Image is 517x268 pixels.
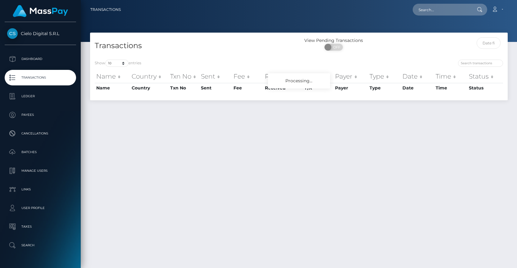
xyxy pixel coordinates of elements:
[13,5,68,17] img: MassPay Logo
[5,182,76,197] a: Links
[5,200,76,216] a: User Profile
[413,4,471,16] input: Search...
[5,238,76,253] a: Search
[95,60,141,67] label: Show entries
[232,70,263,83] th: Fee
[458,60,503,67] input: Search transactions
[467,70,503,83] th: Status
[7,166,74,175] p: Manage Users
[7,222,74,231] p: Taxes
[303,70,334,83] th: F/X
[5,107,76,123] a: Payees
[90,3,121,16] a: Transactions
[328,44,343,51] span: OFF
[401,83,434,93] th: Date
[333,70,368,83] th: Payer
[5,219,76,234] a: Taxes
[268,73,330,89] div: Processing...
[299,37,369,44] div: View Pending Transactions
[368,70,401,83] th: Type
[7,203,74,213] p: User Profile
[130,70,168,83] th: Country
[263,70,303,83] th: Received
[95,70,130,83] th: Name
[199,83,232,93] th: Sent
[130,83,168,93] th: Country
[7,54,74,64] p: Dashboard
[199,70,232,83] th: Sent
[333,83,368,93] th: Payer
[7,110,74,120] p: Payees
[5,51,76,67] a: Dashboard
[7,148,74,157] p: Batches
[5,163,76,179] a: Manage Users
[434,83,467,93] th: Time
[467,83,503,93] th: Status
[401,70,434,83] th: Date
[232,83,263,93] th: Fee
[95,40,294,51] h4: Transactions
[5,70,76,85] a: Transactions
[263,83,303,93] th: Received
[477,37,501,49] input: Date filter
[368,83,401,93] th: Type
[5,89,76,104] a: Ledger
[169,70,199,83] th: Txn No
[7,28,18,39] img: Cielo Digital S.R.L
[5,31,76,36] span: Cielo Digital S.R.L
[105,60,129,67] select: Showentries
[7,241,74,250] p: Search
[7,92,74,101] p: Ledger
[7,185,74,194] p: Links
[95,83,130,93] th: Name
[7,73,74,82] p: Transactions
[5,126,76,141] a: Cancellations
[434,70,467,83] th: Time
[7,129,74,138] p: Cancellations
[5,144,76,160] a: Batches
[169,83,199,93] th: Txn No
